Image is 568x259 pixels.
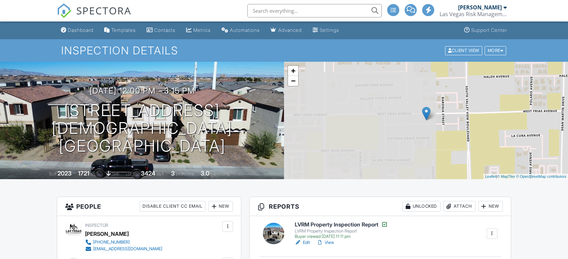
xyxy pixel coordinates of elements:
[85,246,162,252] a: [EMAIL_ADDRESS][DOMAIN_NAME]
[85,223,108,228] span: Inspector
[68,27,93,33] div: Dashboard
[171,170,175,177] div: 3
[210,171,230,176] span: bathrooms
[184,24,213,37] a: Metrics
[317,239,334,246] a: View
[250,197,511,216] h3: Reports
[193,27,211,33] div: Metrics
[288,66,298,76] a: Zoom in
[295,239,310,246] a: Edit
[443,201,476,212] div: Attach
[247,4,382,17] input: Search everything...
[76,3,131,17] span: SPECTORA
[201,170,209,177] div: 3.0
[11,102,273,155] h1: [STREET_ADDRESS][DEMOGRAPHIC_DATA] [GEOGRAPHIC_DATA]
[57,170,72,177] div: 2023
[144,24,178,37] a: Contacts
[288,76,298,86] a: Zoom out
[61,45,507,56] h1: Inspection Details
[402,201,441,212] div: Unlocked
[111,27,136,33] div: Templates
[141,170,155,177] div: 3424
[112,171,119,176] span: slab
[90,171,100,176] span: sq. ft.
[57,197,241,216] h3: People
[483,174,568,179] div: |
[219,24,262,37] a: Automations (Advanced)
[102,24,138,37] a: Templates
[295,221,388,239] a: LVRM Property Inspection Report LVRM Property Inspection Report Buyer viewed [DATE] 11:11 pm
[295,234,388,239] div: Buyer viewed [DATE] 11:11 pm
[478,201,503,212] div: New
[516,174,566,178] a: © OpenStreetMap contributors
[230,27,260,33] div: Automations
[268,24,305,37] a: Advanced
[156,171,165,176] span: sq.ft.
[471,27,507,33] div: Support Center
[485,46,506,55] div: More
[278,27,302,33] div: Advanced
[126,171,140,176] span: Lot Size
[497,174,515,178] a: © MapTiler
[93,240,130,245] div: [PHONE_NUMBER]
[310,24,342,37] a: Settings
[176,171,194,176] span: bedrooms
[57,9,131,23] a: SPECTORA
[458,4,502,11] div: [PERSON_NAME]
[440,11,507,17] div: Las Vegas Risk Management
[444,48,484,53] a: Client View
[93,246,162,252] div: [EMAIL_ADDRESS][DOMAIN_NAME]
[78,170,89,177] div: 1721
[445,46,482,55] div: Client View
[461,24,510,37] a: Support Center
[485,174,496,178] a: Leaflet
[208,201,233,212] div: New
[85,239,162,246] a: [PHONE_NUMBER]
[57,3,72,18] img: The Best Home Inspection Software - Spectora
[49,171,56,176] span: Built
[320,27,339,33] div: Settings
[295,221,388,228] h6: LVRM Property Inspection Report
[58,24,96,37] a: Dashboard
[154,27,175,33] div: Contacts
[139,201,206,212] div: Disable Client CC Email
[89,86,195,95] h3: [DATE] 12:00 pm - 3:15 pm
[85,229,129,239] div: [PERSON_NAME]
[295,228,388,234] div: LVRM Property Inspection Report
